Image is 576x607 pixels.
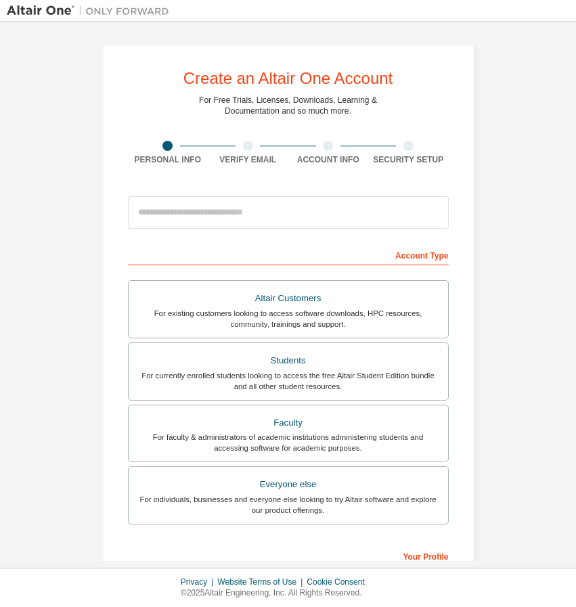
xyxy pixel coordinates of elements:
[137,475,440,494] div: Everyone else
[137,351,440,370] div: Students
[137,308,440,330] div: For existing customers looking to access software downloads, HPC resources, community, trainings ...
[7,4,176,18] img: Altair One
[181,577,217,587] div: Privacy
[128,545,449,566] div: Your Profile
[199,95,377,116] div: For Free Trials, Licenses, Downloads, Learning & Documentation and so much more.
[128,154,208,165] div: Personal Info
[137,370,440,392] div: For currently enrolled students looking to access the free Altair Student Edition bundle and all ...
[128,244,449,265] div: Account Type
[137,494,440,516] div: For individuals, businesses and everyone else looking to try Altair software and explore our prod...
[217,577,307,587] div: Website Terms of Use
[137,432,440,453] div: For faculty & administrators of academic institutions administering students and accessing softwa...
[288,154,369,165] div: Account Info
[307,577,372,587] div: Cookie Consent
[137,289,440,308] div: Altair Customers
[208,154,288,165] div: Verify Email
[183,70,393,87] div: Create an Altair One Account
[181,587,373,599] p: © 2025 Altair Engineering, Inc. All Rights Reserved.
[368,154,449,165] div: Security Setup
[137,413,440,432] div: Faculty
